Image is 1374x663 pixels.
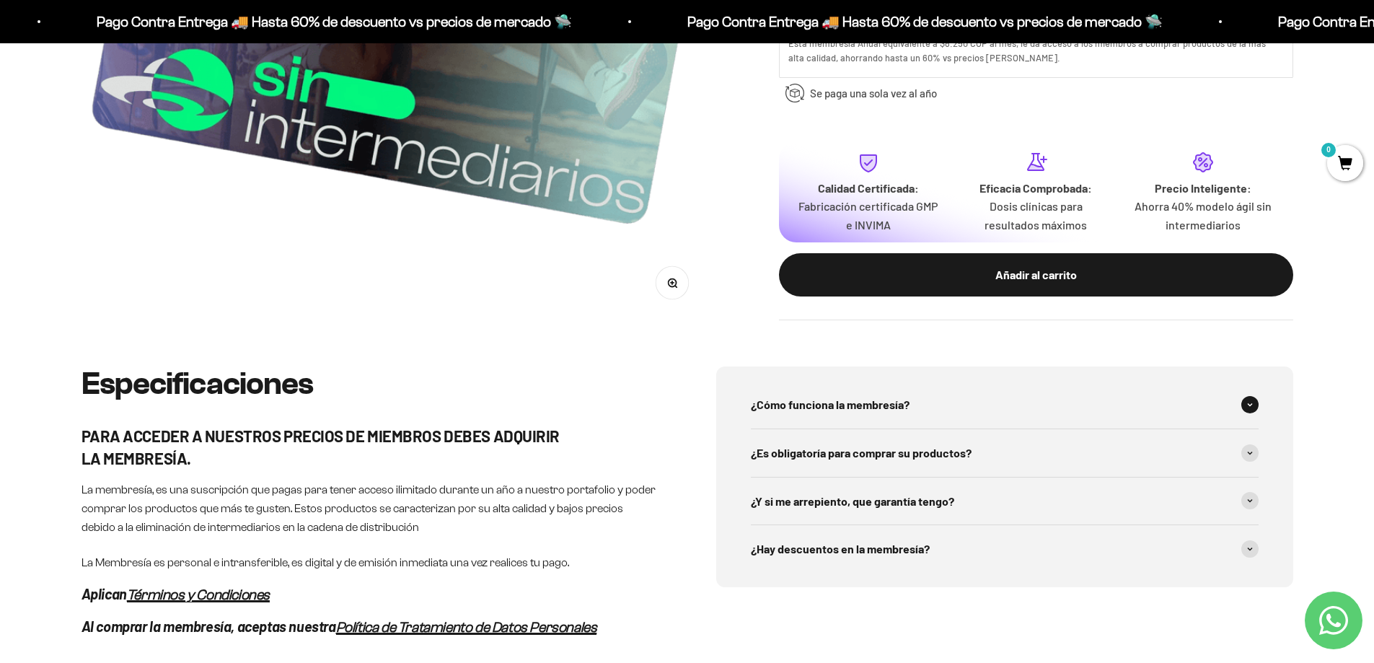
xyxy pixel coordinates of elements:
mark: 0 [1320,141,1337,159]
span: ¿Hay descuentos en la membresía? [751,540,930,558]
button: Añadir al carrito [779,253,1293,297]
span: Se paga una sola vez al año [810,84,937,102]
a: 0 [1327,157,1363,172]
div: Añadir al carrito [808,266,1264,285]
p: Fabricación certificada GMP e INVIMA [796,197,941,234]
span: ¿Cómo funciona la membresía? [751,395,910,414]
p: Ahorra 40% modelo ágil sin intermediarios [1131,197,1275,234]
summary: ¿Es obligatoría para comprar su productos? [751,429,1259,477]
strong: Calidad Certificada: [818,181,919,195]
p: Pago Contra Entrega 🚚 Hasta 60% de descuento vs precios de mercado 🛸 [417,10,892,33]
summary: ¿Hay descuentos en la membresía? [751,525,1259,573]
p: La Membresía es personal e intransferible, es digital y de emisión inmediata una vez realices tu ... [82,553,659,572]
span: ¿Es obligatoría para comprar su productos? [751,444,972,462]
a: Términos y Condiciones [127,587,270,602]
p: Dosis clínicas para resultados máximos [964,197,1108,234]
strong: Eficacia Comprobada: [979,181,1092,195]
h2: Especificaciones [82,366,659,401]
a: Política de Tratamiento de Datos Personales [336,619,597,635]
span: ¿Y si me arrepiento, que garantía tengo? [751,492,954,511]
p: La membresía, es una suscripción que pagas para tener acceso ilimitado durante un año a nuestro p... [82,480,659,536]
summary: ¿Cómo funciona la membresía? [751,381,1259,429]
strong: PARA ACCEDER A NUESTROS PRECIOS DE MIEMBROS DEBES ADQUIRIR LA MEMBRESÍA. [82,426,560,467]
em: Aplican [82,585,127,602]
div: Esta membresía Anual equivalente a $8.250 COP al mes, le da acceso a los miembros a comprar produ... [788,36,1284,66]
summary: ¿Y si me arrepiento, que garantía tengo? [751,478,1259,525]
strong: Precio Inteligente: [1155,181,1251,195]
em: Al comprar la membresía, aceptas nuestra [82,618,336,635]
